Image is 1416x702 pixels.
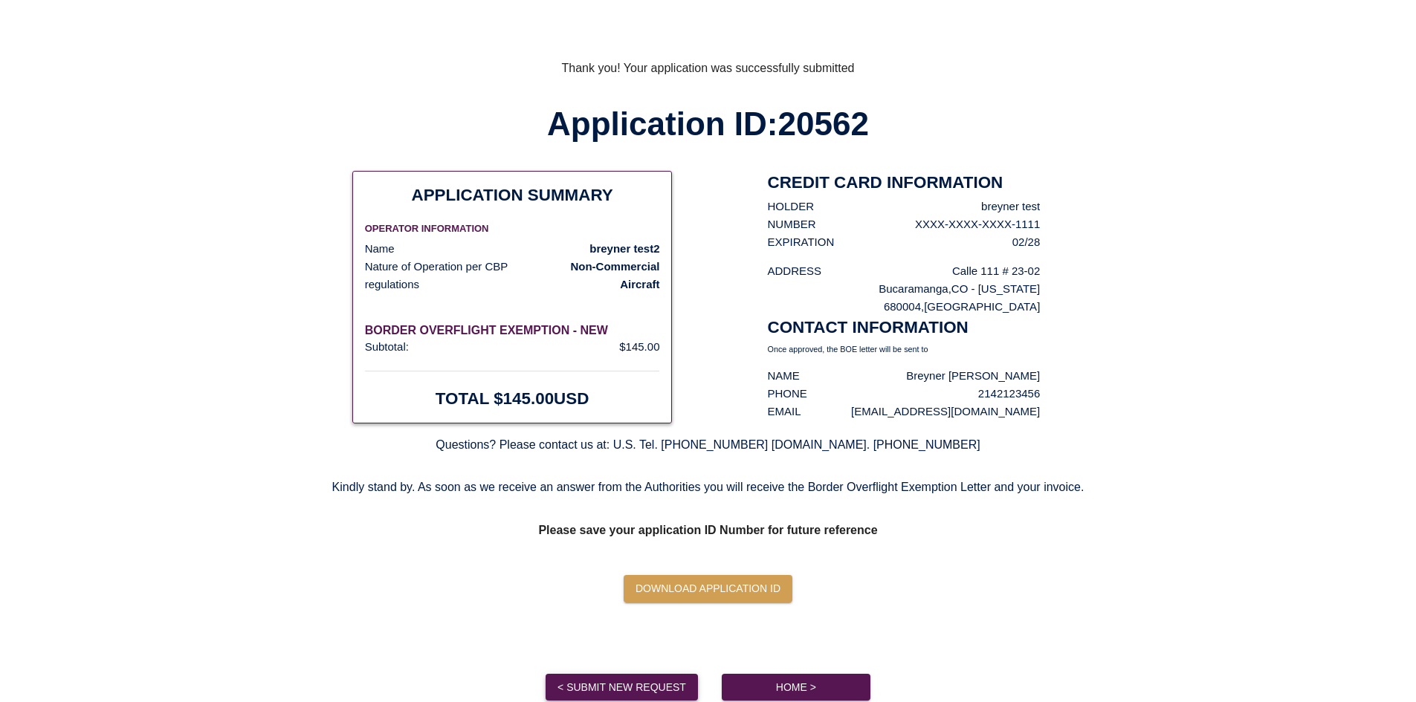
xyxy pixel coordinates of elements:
h1: Application ID: 20562 [547,101,869,147]
h6: OPERATOR INFORMATION [365,221,660,236]
p: EXPIRATION [767,233,834,251]
p: NAME [767,367,806,385]
p: Once approved, the BOE letter will be sent to [767,343,1040,356]
p: 2142123456 [851,385,1040,403]
p: Breyner [PERSON_NAME] [851,367,1040,385]
strong: Please save your application ID Number for future reference [538,524,877,536]
p: Non-Commercial Aircraft [543,258,659,293]
p: 680004 , [GEOGRAPHIC_DATA] [879,298,1040,316]
button: < Submit new request [546,674,698,701]
p: [EMAIL_ADDRESS][DOMAIN_NAME] [851,403,1040,420]
p: XXXX-XXXX-XXXX-1111 [915,215,1040,233]
h6: BORDER OVERFLIGHT EXEMPTION - NEW [365,323,660,338]
p: PHONE [767,385,806,403]
p: Nature of Operation per CBP regulations [365,258,543,293]
p: breyner test [915,198,1040,215]
h2: TOTAL $ 145.00 USD [436,387,589,410]
p: Bucaramanga , CO - [US_STATE] [879,280,1040,298]
p: EMAIL [767,403,806,420]
p: Kindly stand by. As soon as we receive an answer from the Authorities you will receive the Border... [320,466,1096,509]
p: breyner test2 [589,240,659,258]
h2: CONTACT INFORMATION [767,316,1040,339]
p: Name [365,240,395,258]
h2: APPLICATION SUMMARY [411,183,612,207]
p: NUMBER [767,215,834,233]
h2: CREDIT CARD INFORMATION [767,171,1040,194]
p: $ 145.00 [619,338,659,356]
p: Subtotal: [365,338,409,356]
p: Questions? Please contact us at: U.S. Tel. [PHONE_NUMBER] [DOMAIN_NAME]. [PHONE_NUMBER] [424,423,992,467]
p: 02/28 [915,233,1040,251]
span: Thank you! Your application was successfully submitted [562,59,855,77]
button: Download Application ID [624,575,792,602]
p: HOLDER [767,198,834,215]
p: Calle 111 # 23-02 [879,262,1040,280]
button: Home > [722,674,870,701]
p: ADDRESS [767,262,821,280]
